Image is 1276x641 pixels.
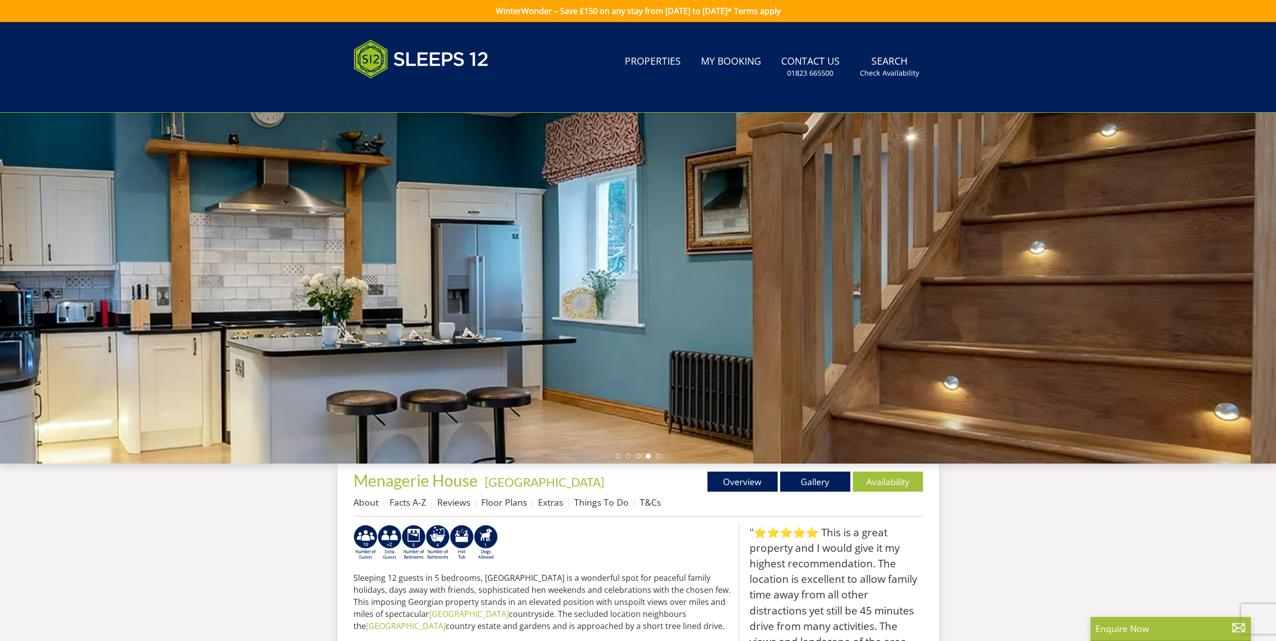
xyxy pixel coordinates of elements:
a: Floor Plans [481,496,527,508]
a: Menagerie House [353,471,481,490]
a: Reviews [437,496,470,508]
a: SearchCheck Availability [856,51,923,83]
a: [GEOGRAPHIC_DATA] [366,620,446,631]
img: AD_4nXeEipi_F3q1Yj6bZlze3jEsUK6_7_3WtbLY1mWTnHN9JZSYYFCQEDZx02JbD7SocKMjZ8qjPHIa5G67Ebl9iTbBrBR15... [474,525,498,561]
a: Extras [538,496,563,508]
a: Things To Do [574,496,629,508]
a: [GEOGRAPHIC_DATA] [429,608,509,619]
img: Sleeps 12 [353,34,489,84]
a: Availability [853,472,923,492]
span: - [481,475,604,489]
iframe: Customer reviews powered by Trustpilot [348,90,454,99]
a: Gallery [780,472,850,492]
a: Facts A-Z [390,496,426,508]
small: 01823 665500 [787,68,833,78]
img: AD_4nXeP6WuvG491uY6i5ZIMhzz1N248Ei-RkDHdxvvjTdyF2JXhbvvI0BrTCyeHgyWBEg8oAgd1TvFQIsSlzYPCTB7K21VoI... [378,525,402,561]
a: T&Cs [640,496,661,508]
img: AD_4nXdbpp640i7IVFfqLTtqWv0Ghs4xmNECk-ef49VdV_vDwaVrQ5kQ5qbfts81iob6kJkelLjJ-SykKD7z1RllkDxiBG08n... [402,525,426,561]
img: AD_4nXcpX5uDwed6-YChlrI2BYOgXwgg3aqYHOhRm0XfZB-YtQW2NrmeCr45vGAfVKUq4uWnc59ZmEsEzoF5o39EWARlT1ewO... [450,525,474,561]
a: My Booking [697,51,765,73]
img: AD_4nXcjZZilil9957s1EuoigEc7YoL1i3omIF2Nph7BBMCC_P_Btqq1bUlBOovU15nE_hDdWFgcJsXzgNYb5VQEIxrsNeQ5U... [353,525,378,561]
span: Menagerie House [353,471,478,490]
p: Sleeping 12 guests in 5 bedrooms, [GEOGRAPHIC_DATA] is a wonderful spot for peaceful family holid... [353,572,731,632]
a: Contact Us01823 665500 [777,51,844,83]
a: Properties [621,51,685,73]
p: Enquire Now [1096,622,1246,635]
a: [GEOGRAPHIC_DATA] [485,475,604,489]
a: About [353,496,379,508]
img: AD_4nXeeKAYjkuG3a2x-X3hFtWJ2Y0qYZCJFBdSEqgvIh7i01VfeXxaPOSZiIn67hladtl6xx588eK4H21RjCP8uLcDwdSe_I... [426,525,450,561]
a: Overview [707,472,778,492]
small: Check Availability [860,68,919,78]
